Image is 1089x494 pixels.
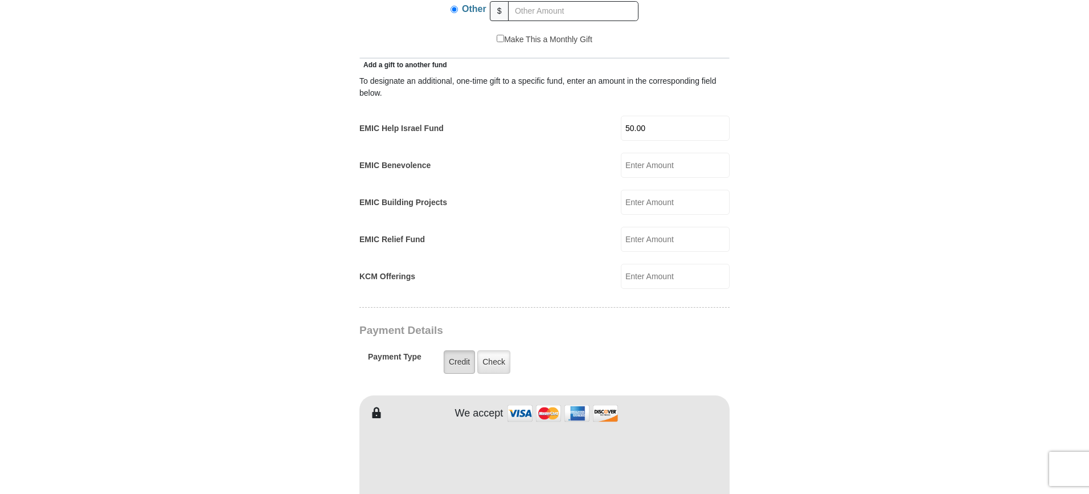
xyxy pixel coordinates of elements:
[506,401,620,426] img: credit cards accepted
[621,264,730,289] input: Enter Amount
[477,350,510,374] label: Check
[462,4,486,14] span: Other
[508,1,638,21] input: Other Amount
[621,227,730,252] input: Enter Amount
[621,190,730,215] input: Enter Amount
[444,350,475,374] label: Credit
[368,352,421,368] h5: Payment Type
[359,324,650,337] h3: Payment Details
[621,153,730,178] input: Enter Amount
[359,61,447,69] span: Add a gift to another fund
[359,75,730,99] div: To designate an additional, one-time gift to a specific fund, enter an amount in the correspondin...
[497,35,504,42] input: Make This a Monthly Gift
[359,271,415,283] label: KCM Offerings
[621,116,730,141] input: Enter Amount
[497,34,592,46] label: Make This a Monthly Gift
[359,123,444,134] label: EMIC Help Israel Fund
[490,1,509,21] span: $
[455,407,503,420] h4: We accept
[359,234,425,246] label: EMIC Relief Fund
[359,160,431,172] label: EMIC Benevolence
[359,197,447,209] label: EMIC Building Projects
